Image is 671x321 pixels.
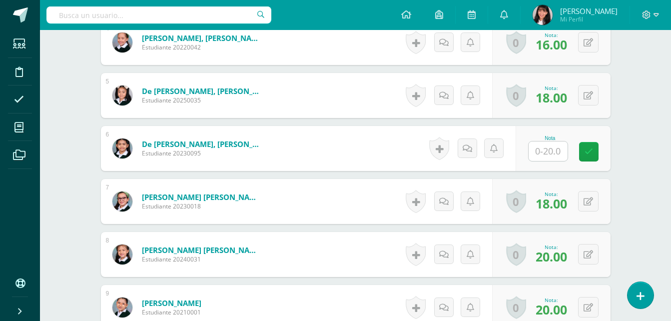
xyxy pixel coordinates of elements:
[536,84,567,91] div: Nota:
[536,248,567,265] span: 20.00
[506,84,526,107] a: 0
[142,86,262,96] a: de [PERSON_NAME], [PERSON_NAME]
[560,6,618,16] span: [PERSON_NAME]
[506,31,526,54] a: 0
[533,5,553,25] img: f24f368c0c04a6efa02f0eb874e4cc40.png
[536,301,567,318] span: 20.00
[529,141,568,161] input: 0-20.0
[506,296,526,319] a: 0
[506,243,526,266] a: 0
[536,31,567,38] div: Nota:
[536,36,567,53] span: 16.00
[142,202,262,210] span: Estudiante 20230018
[560,15,618,23] span: Mi Perfil
[506,190,526,213] a: 0
[536,89,567,106] span: 18.00
[112,32,132,52] img: cb91a9612e9798cff4f7dfda12663585.png
[536,243,567,250] div: Nota:
[142,149,262,157] span: Estudiante 20230095
[142,96,262,104] span: Estudiante 20250035
[142,308,201,316] span: Estudiante 20210001
[112,138,132,158] img: c31606e19f18a031792d88a6ae549f9c.png
[142,192,262,202] a: [PERSON_NAME] [PERSON_NAME]
[142,139,262,149] a: de [PERSON_NAME], [PERSON_NAME]
[112,244,132,264] img: 29c871280c4b7de8b19c39f6c98d0aab.png
[536,296,567,303] div: Nota:
[142,298,201,308] a: [PERSON_NAME]
[112,191,132,211] img: 38f5c948d24cbb01d10da8599f71c1c6.png
[536,195,567,212] span: 18.00
[528,135,572,141] div: Nota
[142,245,262,255] a: [PERSON_NAME] [PERSON_NAME]
[536,190,567,197] div: Nota:
[46,6,271,23] input: Busca un usuario...
[142,255,262,263] span: Estudiante 20240031
[112,85,132,105] img: f1e2a8a46fe0d68585e4c43ad9b388c0.png
[142,43,262,51] span: Estudiante 20220042
[142,33,262,43] a: [PERSON_NAME], [PERSON_NAME]
[112,297,132,317] img: 4107289463d211563f1a11ef1a6c1f53.png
